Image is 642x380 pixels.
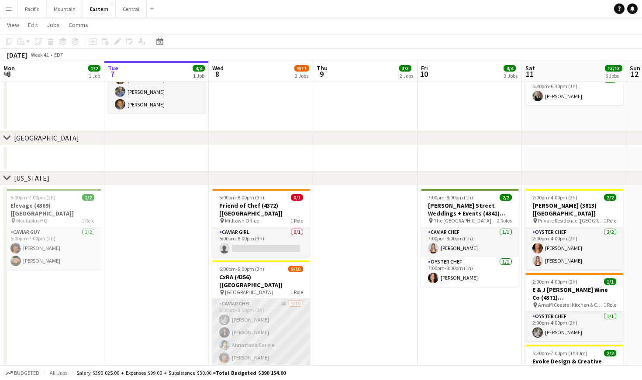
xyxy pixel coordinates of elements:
span: All jobs [48,370,69,376]
app-job-card: 5:00pm-8:00pm (3h)0/1Friend of Chef (4372) [[GEOGRAPHIC_DATA]] Midtown Office1 RoleCaviar Girl0/1... [212,189,310,257]
span: 9/11 [294,65,309,72]
span: 2 Roles [497,217,512,224]
span: 11 [524,69,535,79]
span: Tue [108,64,118,72]
span: 5:00pm-7:00pm (2h) [10,194,55,201]
span: Private Residence ([GEOGRAPHIC_DATA], [GEOGRAPHIC_DATA]) [538,217,604,224]
div: [US_STATE] [14,174,49,182]
span: 10 [420,69,428,79]
app-job-card: 7:00pm-8:00pm (1h)2/2[PERSON_NAME] Street Weddings + Events (4341) [[GEOGRAPHIC_DATA]] The [GEOGR... [421,189,519,287]
h3: Friend of Chef (4372) [[GEOGRAPHIC_DATA]] [212,202,310,217]
div: 6 Jobs [605,72,622,79]
span: Wed [212,64,224,72]
button: Pacific [18,0,47,17]
span: View [7,21,19,29]
button: Eastern [83,0,116,17]
div: 2 Jobs [295,72,309,79]
span: Sat [525,64,535,72]
button: Budgeted [4,368,41,378]
app-card-role: Oyster Chef1/15:30pm-6:30pm (1h)[PERSON_NAME] [525,75,623,105]
span: 2:00pm-4:00pm (2h) [532,194,577,201]
span: Edit [28,21,38,29]
span: 1 Role [290,217,303,224]
span: Amalfi Coastal Kitchen & Cocktails ([GEOGRAPHIC_DATA], [GEOGRAPHIC_DATA]) [538,301,604,308]
app-job-card: 5:00pm-7:00pm (2h)2/2Elevage (4369) [[GEOGRAPHIC_DATA]] Mediaplus HQ1 RoleCaviar Guy2/25:00pm-7:0... [3,189,101,270]
span: Mediaplus HQ [16,217,48,224]
span: 12 [628,69,640,79]
span: 9 [315,69,328,79]
app-card-role: Oyster Chef2/22:00pm-4:00pm (2h)[PERSON_NAME][PERSON_NAME] [525,227,623,270]
span: Midtown Office [225,217,259,224]
h3: [PERSON_NAME] Street Weddings + Events (4341) [[GEOGRAPHIC_DATA]] [421,202,519,217]
span: 3/3 [399,65,411,72]
div: 2 Jobs [400,72,413,79]
app-card-role: Oyster Chef1/12:00pm-4:00pm (2h)[PERSON_NAME] [525,312,623,341]
div: EDT [54,51,63,58]
span: 6:00pm-8:00pm (2h) [219,266,264,272]
div: Salary $390 025.00 + Expenses $99.00 + Subsistence $30.00 = [76,370,286,376]
span: 2:00pm-4:00pm (2h) [532,278,577,285]
span: 7:00pm-8:00pm (1h) [428,194,473,201]
div: [GEOGRAPHIC_DATA] [14,134,79,142]
span: Sun [630,64,640,72]
h3: CxRA (4356) [[GEOGRAPHIC_DATA]] [212,273,310,289]
a: View [3,19,23,31]
span: Comms [69,21,88,29]
div: 1 Job [89,72,100,79]
span: 0/1 [291,194,303,201]
a: Comms [65,19,92,31]
span: 4/4 [504,65,516,72]
a: Edit [24,19,41,31]
span: 13/13 [605,65,622,72]
span: 2/2 [604,194,616,201]
h3: Elevage (4369) [[GEOGRAPHIC_DATA]] [3,202,101,217]
span: 1 Role [82,217,94,224]
span: Budgeted [14,370,39,376]
span: 9/10 [288,266,303,272]
span: Mon [3,64,15,72]
div: 1 Job [193,72,204,79]
span: 7 [107,69,118,79]
h3: E & J [PERSON_NAME] Wine Co (4371) [[GEOGRAPHIC_DATA]] [525,286,623,301]
app-job-card: 2:00pm-4:00pm (2h)2/2[PERSON_NAME] (3813) [[GEOGRAPHIC_DATA]] Private Residence ([GEOGRAPHIC_DATA... [525,189,623,270]
app-card-role: Caviar Chef1/17:00pm-8:00pm (1h)[PERSON_NAME] [421,227,519,257]
span: 8 [211,69,224,79]
app-card-role: Caviar Girl0/15:00pm-8:00pm (3h) [212,227,310,257]
span: Jobs [47,21,60,29]
span: Week 41 [29,51,51,58]
app-card-role: Caviar Guy2/25:00pm-7:00pm (2h)[PERSON_NAME][PERSON_NAME] [3,227,101,270]
span: 4/4 [193,65,205,72]
h3: [PERSON_NAME] (3813) [[GEOGRAPHIC_DATA]] [525,202,623,217]
span: 2/2 [500,194,512,201]
app-card-role: Oyster Chef1/17:00pm-8:00pm (1h)[PERSON_NAME] [421,257,519,287]
span: 2/2 [604,350,616,356]
a: Jobs [43,19,63,31]
span: Thu [317,64,328,72]
span: The [GEOGRAPHIC_DATA] [434,217,491,224]
span: Total Budgeted $390 154.00 [216,370,286,376]
div: [DATE] [7,51,27,59]
span: 2/2 [88,65,100,72]
span: 2/2 [82,194,94,201]
span: [GEOGRAPHIC_DATA] [225,289,273,295]
h3: Evoke Design & Creative (4148) [[GEOGRAPHIC_DATA]] [525,357,623,373]
div: 3 Jobs [504,72,518,79]
span: 1 Role [604,301,616,308]
span: Fri [421,64,428,72]
span: 5:30pm-7:00pm (1h30m) [532,350,587,356]
span: 1 Role [290,289,303,295]
span: 5:00pm-8:00pm (3h) [219,194,264,201]
app-job-card: 2:00pm-4:00pm (2h)1/1E & J [PERSON_NAME] Wine Co (4371) [[GEOGRAPHIC_DATA]] Amalfi Coastal Kitche... [525,273,623,341]
button: Mountain [47,0,83,17]
span: 1 Role [604,217,616,224]
span: 1/1 [604,278,616,285]
span: 6 [2,69,15,79]
button: Central [116,0,147,17]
